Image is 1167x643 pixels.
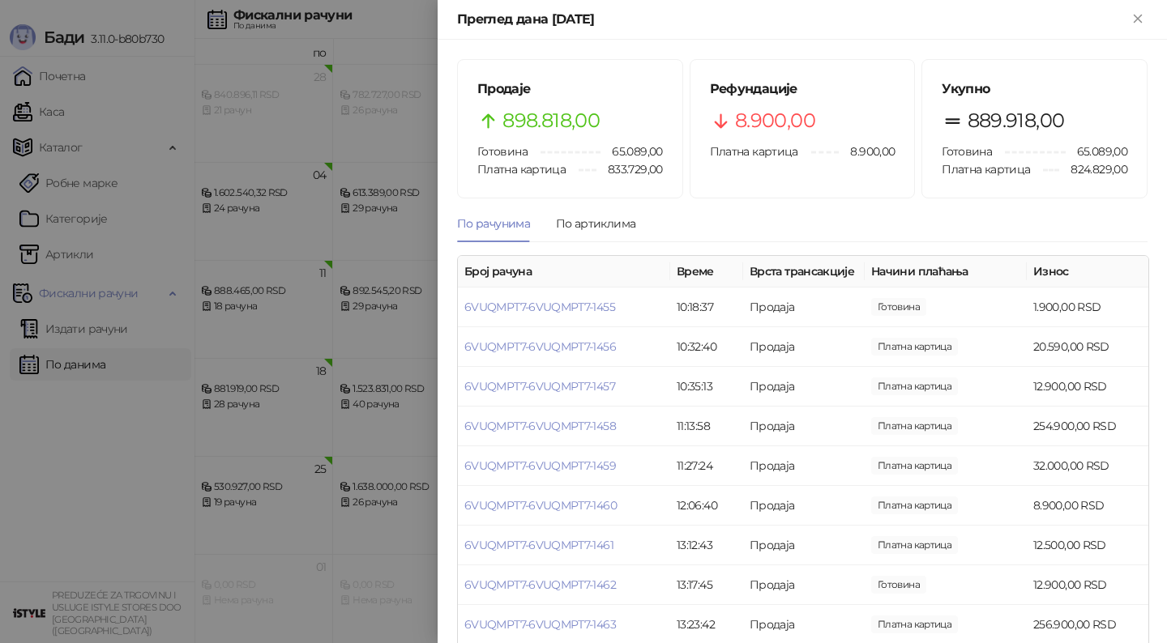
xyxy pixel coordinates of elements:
td: Продаја [743,486,865,526]
span: Готовина [477,144,528,159]
td: 10:35:13 [670,367,743,407]
td: Продаја [743,367,865,407]
td: 12:06:40 [670,486,743,526]
th: Износ [1027,256,1148,287]
span: 8.900,00 [839,143,895,160]
h5: Укупно [942,79,1127,99]
a: 6VUQMPT7-6VUQMPT7-1455 [464,300,615,314]
span: 898.818,00 [502,105,600,136]
span: 256.900,00 [871,615,958,633]
span: 254.900,00 [871,417,958,435]
td: 20.590,00 RSD [1027,327,1148,367]
span: Готовина [942,144,992,159]
span: Платна картица [710,144,798,159]
td: 11:13:58 [670,407,743,446]
a: 6VUQMPT7-6VUQMPT7-1463 [464,617,616,632]
span: Платна картица [942,162,1030,177]
td: Продаја [743,327,865,367]
td: 11:27:24 [670,446,743,486]
span: 824.829,00 [1059,160,1127,178]
th: Време [670,256,743,287]
th: Врста трансакције [743,256,865,287]
td: 13:17:45 [670,565,743,605]
td: 8.900,00 RSD [1027,486,1148,526]
td: 12.900,00 RSD [1027,565,1148,605]
td: 10:32:40 [670,327,743,367]
span: 8.900,00 [871,496,958,514]
td: 12.900,00 RSD [1027,367,1148,407]
td: 1.900,00 RSD [1027,287,1148,327]
a: 6VUQMPT7-6VUQMPT7-1458 [464,419,616,433]
h5: Рефундације [710,79,896,99]
span: 65.089,00 [1066,143,1127,160]
span: 889.918,00 [968,105,1065,136]
span: 8.900,00 [735,105,815,136]
h5: Продаје [477,79,663,99]
td: 12.500,00 RSD [1027,526,1148,565]
div: По рачунима [457,215,530,232]
a: 6VUQMPT7-6VUQMPT7-1457 [464,379,615,394]
a: 6VUQMPT7-6VUQMPT7-1456 [464,339,616,354]
td: Продаја [743,446,865,486]
span: Платна картица [477,162,566,177]
span: 12.500,00 [871,536,958,554]
a: 6VUQMPT7-6VUQMPT7-1462 [464,577,616,592]
span: 12.900,00 [871,377,958,395]
a: 6VUQMPT7-6VUQMPT7-1459 [464,458,616,473]
a: 6VUQMPT7-6VUQMPT7-1460 [464,498,617,513]
td: Продаја [743,565,865,605]
div: По артиклима [556,215,635,232]
div: Преглед дана [DATE] [457,10,1128,29]
td: 32.000,00 RSD [1027,446,1148,486]
td: 10:18:37 [670,287,743,327]
td: 254.900,00 RSD [1027,407,1148,446]
td: Продаја [743,287,865,327]
th: Начини плаћања [865,256,1027,287]
a: 6VUQMPT7-6VUQMPT7-1461 [464,538,613,552]
td: 13:12:43 [670,526,743,565]
span: 833.729,00 [596,160,663,178]
button: Close [1128,10,1148,29]
span: 12.900,00 [871,576,926,594]
span: 32.000,00 [871,457,958,475]
td: Продаја [743,526,865,565]
th: Број рачуна [458,256,670,287]
td: Продаја [743,407,865,446]
span: 1.900,00 [871,298,926,316]
span: 20.590,00 [871,338,958,356]
span: 65.089,00 [601,143,662,160]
